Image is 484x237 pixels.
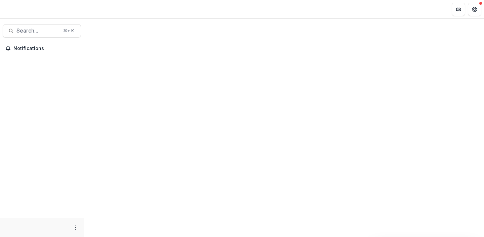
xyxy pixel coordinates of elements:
button: Notifications [3,43,81,54]
button: Search... [3,24,81,38]
button: Partners [452,3,465,16]
button: More [72,224,80,232]
button: Get Help [468,3,481,16]
span: Notifications [13,46,78,51]
div: ⌘ + K [62,27,75,35]
span: Search... [16,28,59,34]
